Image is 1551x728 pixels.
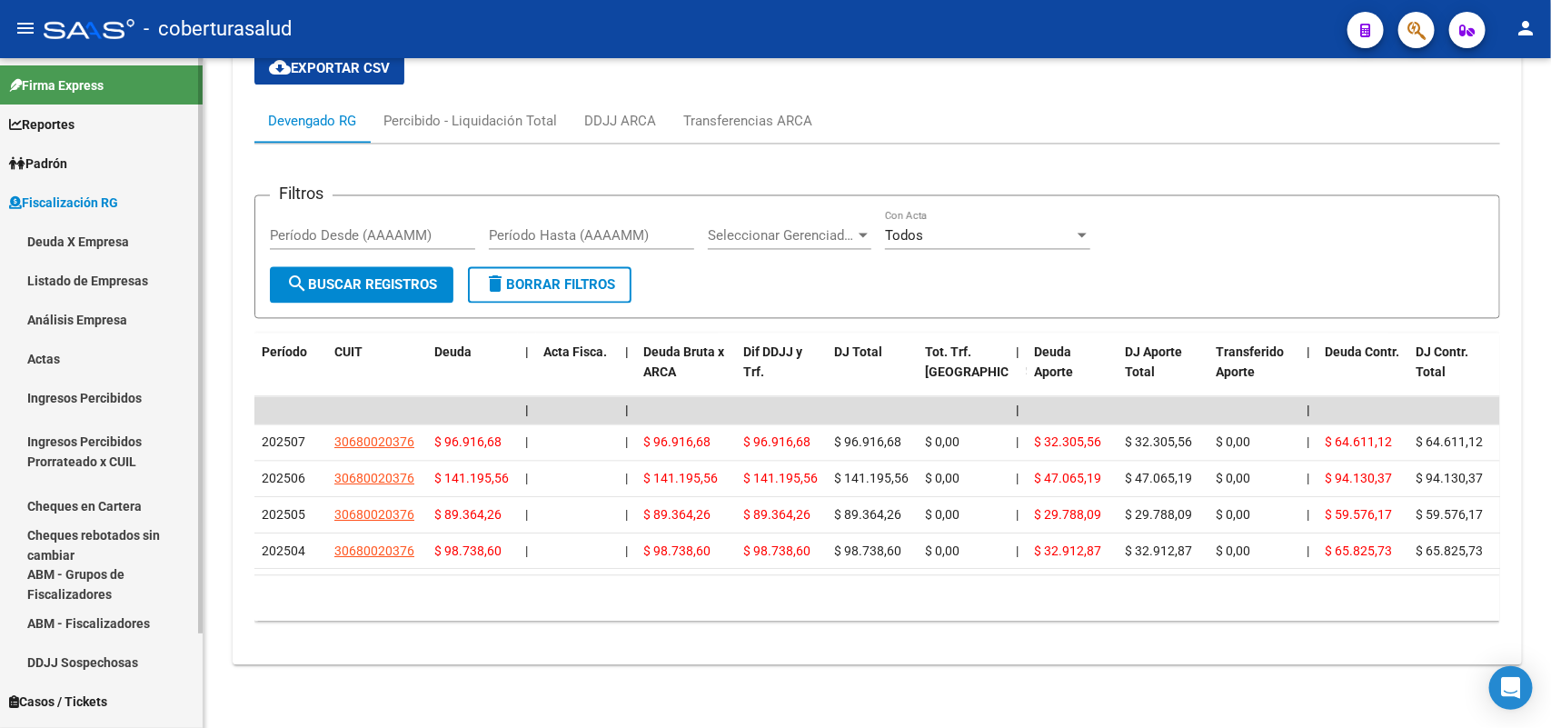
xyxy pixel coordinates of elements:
[334,344,363,359] span: CUIT
[1307,344,1310,359] span: |
[9,193,118,213] span: Fiscalización RG
[1034,507,1101,522] span: $ 29.788,09
[1515,17,1536,39] mat-icon: person
[918,333,1009,413] datatable-header-cell: Tot. Trf. Bruto
[9,75,104,95] span: Firma Express
[1125,507,1192,522] span: $ 29.788,09
[1016,544,1019,558] span: |
[643,434,711,449] span: $ 96.916,68
[1216,434,1250,449] span: $ 0,00
[925,344,1049,380] span: Tot. Trf. [GEOGRAPHIC_DATA]
[484,273,506,294] mat-icon: delete
[525,544,528,558] span: |
[625,544,628,558] span: |
[1016,507,1019,522] span: |
[625,344,629,359] span: |
[625,507,628,522] span: |
[643,344,724,380] span: Deuda Bruta x ARCA
[269,60,390,76] span: Exportar CSV
[643,507,711,522] span: $ 89.364,26
[286,276,437,293] span: Buscar Registros
[543,344,607,359] span: Acta Fisca.
[434,544,502,558] span: $ 98.738,60
[334,434,414,449] span: 30680020376
[1208,333,1299,413] datatable-header-cell: Transferido Aporte
[262,544,305,558] span: 202504
[834,434,901,449] span: $ 96.916,68
[262,344,307,359] span: Período
[1125,434,1192,449] span: $ 32.305,56
[1416,434,1483,449] span: $ 64.611,12
[434,507,502,522] span: $ 89.364,26
[434,434,502,449] span: $ 96.916,68
[270,266,453,303] button: Buscar Registros
[1299,333,1317,413] datatable-header-cell: |
[9,692,107,712] span: Casos / Tickets
[518,333,536,413] datatable-header-cell: |
[525,434,528,449] span: |
[636,333,736,413] datatable-header-cell: Deuda Bruta x ARCA
[834,544,901,558] span: $ 98.738,60
[427,333,518,413] datatable-header-cell: Deuda
[434,471,509,485] span: $ 141.195,56
[327,333,427,413] datatable-header-cell: CUIT
[1034,434,1101,449] span: $ 32.305,56
[834,344,882,359] span: DJ Total
[434,344,472,359] span: Deuda
[625,434,628,449] span: |
[827,333,918,413] datatable-header-cell: DJ Total
[262,471,305,485] span: 202506
[1307,471,1309,485] span: |
[1416,544,1483,558] span: $ 65.825,73
[525,403,529,417] span: |
[1216,471,1250,485] span: $ 0,00
[269,56,291,78] mat-icon: cloud_download
[1016,344,1019,359] span: |
[1009,333,1027,413] datatable-header-cell: |
[334,507,414,522] span: 30680020376
[1325,344,1399,359] span: Deuda Contr.
[1216,507,1250,522] span: $ 0,00
[625,403,629,417] span: |
[1118,333,1208,413] datatable-header-cell: DJ Aporte Total
[254,333,327,413] datatable-header-cell: Período
[643,544,711,558] span: $ 98.738,60
[15,17,36,39] mat-icon: menu
[268,111,356,131] div: Devengado RG
[743,544,810,558] span: $ 98.738,60
[743,344,802,380] span: Dif DDJJ y Trf.
[334,544,414,558] span: 30680020376
[643,471,718,485] span: $ 141.195,56
[254,52,404,85] button: Exportar CSV
[525,471,528,485] span: |
[925,434,959,449] span: $ 0,00
[468,266,631,303] button: Borrar Filtros
[383,111,557,131] div: Percibido - Liquidación Total
[9,115,75,135] span: Reportes
[525,344,529,359] span: |
[9,154,67,174] span: Padrón
[525,507,528,522] span: |
[1325,471,1392,485] span: $ 94.130,37
[1027,333,1118,413] datatable-header-cell: Deuda Aporte
[708,227,855,244] span: Seleccionar Gerenciador
[1307,434,1309,449] span: |
[1125,344,1182,380] span: DJ Aporte Total
[1016,471,1019,485] span: |
[743,507,810,522] span: $ 89.364,26
[683,111,812,131] div: Transferencias ARCA
[618,333,636,413] datatable-header-cell: |
[144,9,292,49] span: - coberturasalud
[1489,666,1533,710] div: Open Intercom Messenger
[1307,544,1309,558] span: |
[584,111,656,131] div: DDJJ ARCA
[536,333,618,413] datatable-header-cell: Acta Fisca.
[334,471,414,485] span: 30680020376
[834,507,901,522] span: $ 89.364,26
[1216,544,1250,558] span: $ 0,00
[484,276,615,293] span: Borrar Filtros
[625,471,628,485] span: |
[834,471,909,485] span: $ 141.195,56
[1325,507,1392,522] span: $ 59.576,17
[736,333,827,413] datatable-header-cell: Dif DDJJ y Trf.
